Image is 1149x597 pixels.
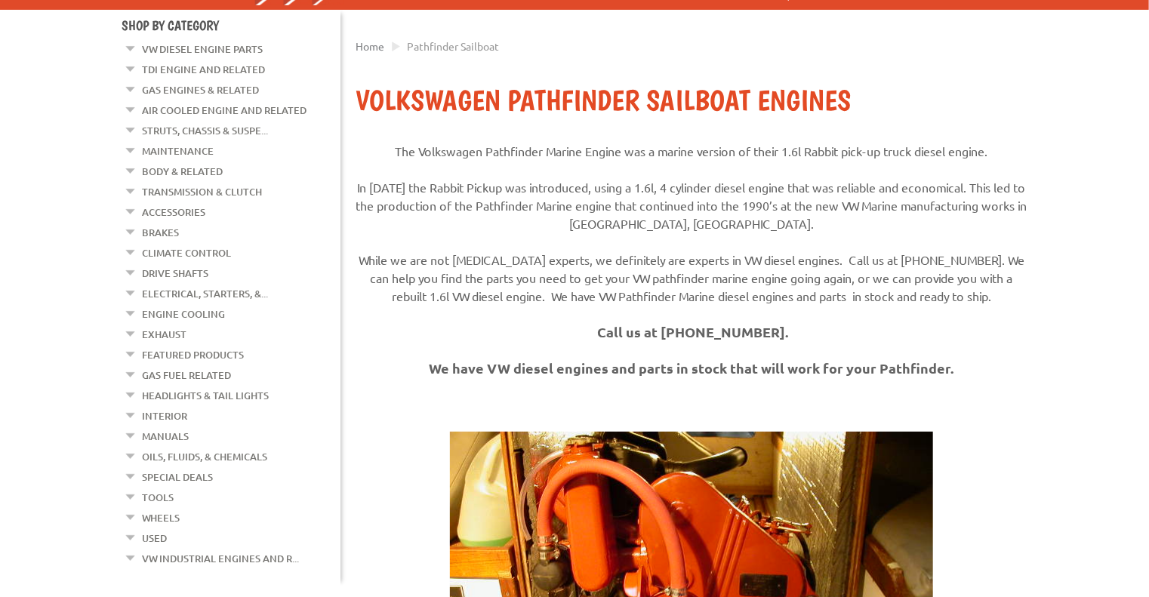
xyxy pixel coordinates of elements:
a: Tools [142,488,174,507]
a: Headlights & Tail Lights [142,386,269,405]
a: Gas Engines & Related [142,80,259,100]
a: Exhaust [142,325,186,344]
a: VW Diesel Engine Parts [142,39,263,59]
span: Pathfinder Sailboat [407,39,499,53]
a: Engine Cooling [142,304,225,324]
a: Accessories [142,202,205,222]
a: Drive Shafts [142,263,208,283]
a: Brakes [142,223,179,242]
a: Air Cooled Engine and Related [142,100,307,120]
a: Climate Control [142,243,231,263]
a: Gas Fuel Related [142,365,231,385]
a: Struts, Chassis & Suspe... [142,121,268,140]
a: Maintenance [142,141,214,161]
a: Electrical, Starters, &... [142,284,268,303]
strong: We have VW diesel engines and parts in stock that will work for your Pathfinder. [430,359,954,377]
a: VW Industrial Engines and R... [142,549,299,568]
strong: Call us at [PHONE_NUMBER]. [598,323,789,340]
a: Used [142,528,167,548]
span: In [DATE] the Rabbit Pickup was introduced, using a 1.6l, 4 cylinder diesel engine that was relia... [356,180,1027,231]
a: Body & Related [142,162,223,181]
a: Oils, Fluids, & Chemicals [142,447,267,466]
a: Home [356,39,384,53]
h4: Shop By Category [122,17,340,33]
span: While we are not [MEDICAL_DATA] experts, we definitely are experts in VW diesel engines. Call us ... [359,252,1024,303]
a: TDI Engine and Related [142,60,265,79]
a: Manuals [142,426,189,446]
a: Transmission & Clutch [142,182,262,202]
a: Featured Products [142,345,244,365]
a: Wheels [142,508,180,528]
a: Special Deals [142,467,213,487]
span: The Volkswagen Pathfinder Marine Engine was a marine version of their 1.6l Rabbit pick-up truck d... [396,143,988,158]
a: Interior [142,406,187,426]
h1: Volkswagen Pathfinder Sailboat Engines [356,83,1027,119]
